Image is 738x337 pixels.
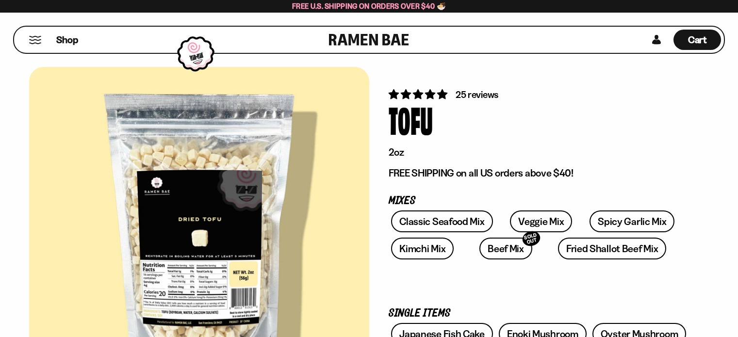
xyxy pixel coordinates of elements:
[389,146,689,159] p: 2oz
[292,1,446,11] span: Free U.S. Shipping on Orders over $40 🍜
[510,210,572,232] a: Veggie Mix
[56,30,78,50] a: Shop
[389,88,449,100] span: 4.80 stars
[56,33,78,47] span: Shop
[688,34,707,46] span: Cart
[389,309,689,318] p: Single Items
[558,238,666,259] a: Fried Shallot Beef Mix
[521,229,542,248] div: SOLD OUT
[389,101,433,138] div: Tofu
[479,238,532,259] a: Beef MixSOLD OUT
[391,238,454,259] a: Kimchi Mix
[456,89,498,100] span: 25 reviews
[391,210,492,232] a: Classic Seafood Mix
[389,167,689,179] p: FREE SHIPPING on all US orders above $40!
[389,196,689,206] p: Mixes
[673,27,721,53] a: Cart
[590,210,674,232] a: Spicy Garlic Mix
[29,36,42,44] button: Mobile Menu Trigger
